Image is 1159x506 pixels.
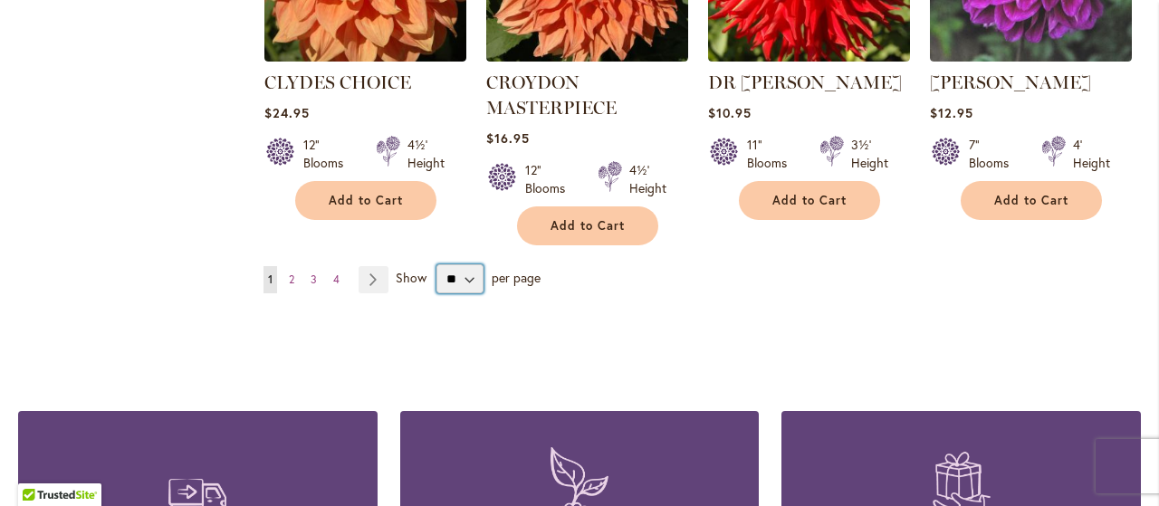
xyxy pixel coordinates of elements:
span: 1 [268,272,273,286]
a: Clyde's Choice [264,48,466,65]
div: 7" Blooms [969,136,1020,172]
button: Add to Cart [517,206,658,245]
a: 4 [329,266,344,293]
button: Add to Cart [739,181,880,220]
span: Add to Cart [329,193,403,208]
a: [PERSON_NAME] [930,72,1091,93]
span: Add to Cart [551,218,625,234]
span: $12.95 [930,104,973,121]
a: 3 [306,266,321,293]
iframe: Launch Accessibility Center [14,442,64,492]
span: $10.95 [708,104,752,121]
a: 2 [284,266,299,293]
div: 11" Blooms [747,136,798,172]
a: CROYDON MASTERPIECE [486,48,688,65]
span: $24.95 [264,104,310,121]
a: Einstein [930,48,1132,65]
div: 12" Blooms [525,161,576,197]
span: Add to Cart [994,193,1068,208]
span: 3 [311,272,317,286]
div: 4' Height [1073,136,1110,172]
a: DR [PERSON_NAME] [708,72,902,93]
div: 12" Blooms [303,136,354,172]
a: CLYDES CHOICE [264,72,411,93]
div: 4½' Height [407,136,445,172]
span: $16.95 [486,129,530,147]
button: Add to Cart [961,181,1102,220]
span: Show [396,269,426,286]
button: Add to Cart [295,181,436,220]
a: DR LES [708,48,910,65]
span: Add to Cart [772,193,847,208]
span: per page [492,269,541,286]
div: 3½' Height [851,136,888,172]
a: CROYDON MASTERPIECE [486,72,617,119]
span: 4 [333,272,340,286]
span: 2 [289,272,294,286]
div: 4½' Height [629,161,666,197]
